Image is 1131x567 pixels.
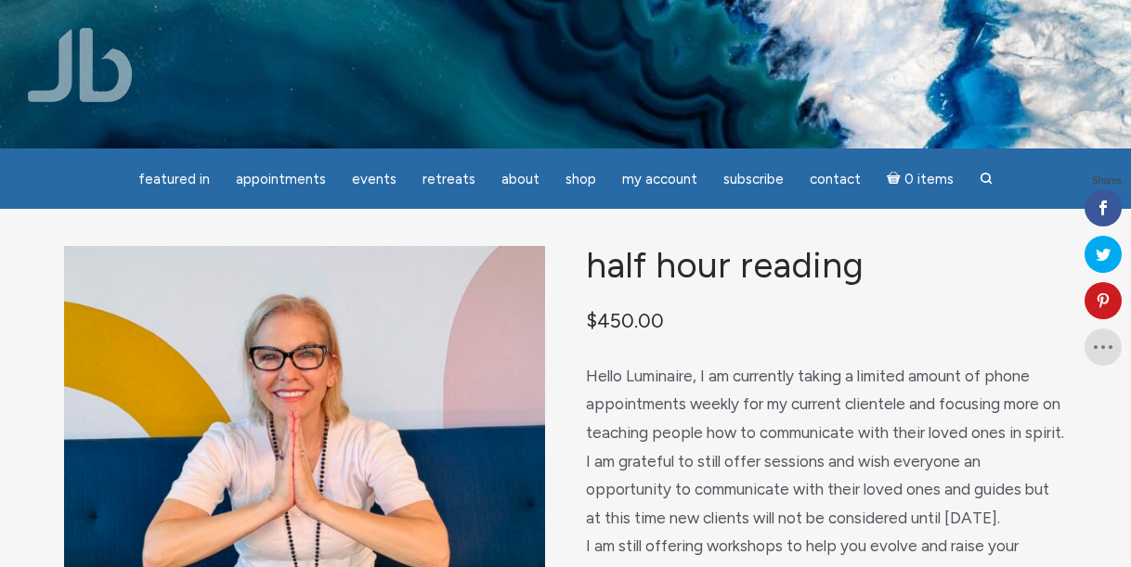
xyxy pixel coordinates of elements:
img: Jamie Butler. The Everyday Medium [28,28,133,102]
a: Contact [799,161,872,198]
span: $ [586,309,597,332]
a: featured in [127,161,221,198]
span: About [501,171,539,187]
a: Appointments [225,161,337,198]
a: Retreats [411,161,487,198]
span: Retreats [422,171,475,187]
a: Cart0 items [876,160,965,198]
span: Events [352,171,396,187]
span: featured in [138,171,210,187]
span: 0 items [904,173,954,187]
a: About [490,161,551,198]
span: Shares [1092,176,1122,186]
a: My Account [611,161,708,198]
a: Shop [554,161,607,198]
a: Events [341,161,408,198]
span: Subscribe [723,171,784,187]
span: Contact [810,171,861,187]
span: My Account [622,171,697,187]
bdi: 450.00 [586,309,664,332]
span: Shop [565,171,596,187]
h1: Half Hour Reading [586,246,1067,285]
i: Cart [887,171,904,187]
a: Subscribe [712,161,795,198]
span: Appointments [236,171,326,187]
